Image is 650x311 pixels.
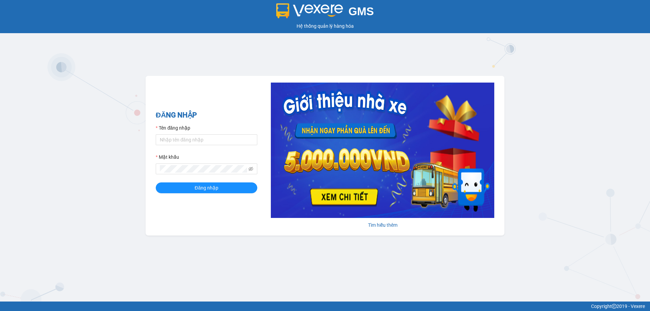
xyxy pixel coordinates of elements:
img: logo 2 [276,3,343,18]
div: Hệ thống quản lý hàng hóa [2,22,648,30]
div: Copyright 2019 - Vexere [5,303,645,310]
h2: ĐĂNG NHẬP [156,110,257,121]
label: Mật khẩu [156,153,179,161]
span: eye-invisible [248,166,253,171]
input: Tên đăng nhập [156,134,257,145]
a: GMS [276,10,374,16]
button: Đăng nhập [156,182,257,193]
div: Tìm hiểu thêm [271,221,494,229]
img: banner-0 [271,83,494,218]
span: GMS [348,5,374,18]
label: Tên đăng nhập [156,124,190,132]
input: Mật khẩu [160,165,247,173]
span: copyright [612,304,616,309]
span: Đăng nhập [195,184,218,192]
